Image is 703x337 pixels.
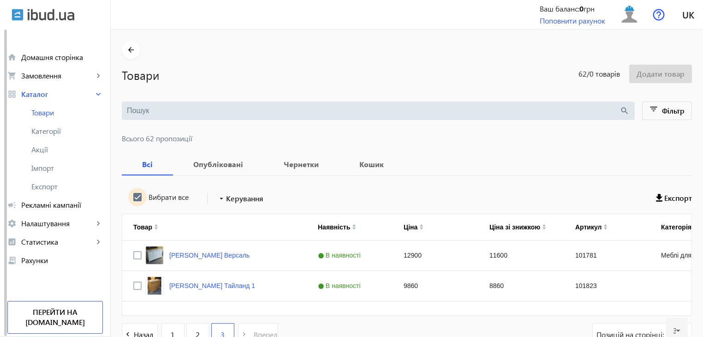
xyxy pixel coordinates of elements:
[664,193,692,203] span: Експорт
[94,237,103,247] mat-icon: keyboard_arrow_right
[352,224,356,227] img: arrow-up.svg
[31,163,103,173] span: Імпорт
[419,224,423,227] img: arrow-up.svg
[21,256,103,265] span: Рахунки
[21,200,103,210] span: Рекламні кампанії
[217,194,226,203] mat-icon: arrow_drop_down
[619,4,640,25] img: user.svg
[318,223,350,231] div: Наявність
[125,44,137,56] mat-icon: arrow_back
[226,193,263,204] span: Керування
[154,227,158,230] img: arrow-down.svg
[94,219,103,228] mat-icon: keyboard_arrow_right
[169,282,255,289] a: [PERSON_NAME] Тайланд 1
[542,227,546,230] img: arrow-down.svg
[318,282,363,289] span: В наявності
[12,9,24,21] img: ibud.svg
[350,161,393,168] b: Кошик
[7,256,17,265] mat-icon: receipt_long
[127,106,620,116] input: Пошук
[648,104,661,117] mat-icon: filter_list
[184,161,252,168] b: Опубліковані
[94,90,103,99] mat-icon: keyboard_arrow_right
[404,223,417,231] div: Ціна
[642,102,692,120] button: Фільтр
[542,224,546,227] img: arrow-up.svg
[7,71,17,80] mat-icon: shopping_cart
[564,271,650,301] div: 101823
[478,241,564,271] div: 11600
[7,53,17,62] mat-icon: home
[661,223,691,231] div: Категорія
[393,271,478,301] div: 9860
[133,161,162,168] b: Всі
[274,161,328,168] b: Чернетки
[122,135,692,142] span: Всього 62 пропозиції
[154,224,158,227] img: arrow-up.svg
[393,241,478,271] div: 12900
[478,271,564,301] div: 8860
[7,90,17,99] mat-icon: grid_view
[603,224,608,227] img: arrow-up.svg
[540,4,605,14] div: Ваш баланс: грн
[579,4,584,13] b: 0
[7,301,103,334] a: Перейти на [DOMAIN_NAME]
[656,190,692,207] button: Експорт
[28,9,74,21] img: ibud_text.svg
[31,108,103,117] span: Товари
[21,237,94,247] span: Статистика
[682,9,694,20] span: uk
[169,252,250,259] a: [PERSON_NAME] Версаль
[540,16,605,25] a: Поповнити рахунок
[21,71,94,80] span: Замовлення
[318,252,363,259] span: В наявності
[578,69,620,79] span: 62
[213,190,267,207] button: Керування
[147,193,189,201] label: Вибрати все
[564,241,650,271] div: 101781
[94,71,103,80] mat-icon: keyboard_arrow_right
[7,219,17,228] mat-icon: settings
[7,237,17,247] mat-icon: analytics
[7,200,17,210] mat-icon: campaign
[662,106,685,115] span: Фільтр
[419,227,423,230] img: arrow-down.svg
[122,67,569,83] h1: Товари
[489,223,540,231] div: Ціна зі знижкою
[352,227,356,230] img: arrow-down.svg
[31,182,103,191] span: Експорт
[31,145,103,154] span: Акції
[653,9,665,21] img: help.svg
[620,106,630,116] mat-icon: search
[587,69,620,79] span: /0 товарів
[575,223,602,231] div: Артикул
[603,227,608,230] img: arrow-down.svg
[21,53,103,62] span: Домашня сторінка
[31,126,103,136] span: Категорії
[21,90,94,99] span: Каталог
[21,219,94,228] span: Налаштування
[133,223,152,231] div: Товар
